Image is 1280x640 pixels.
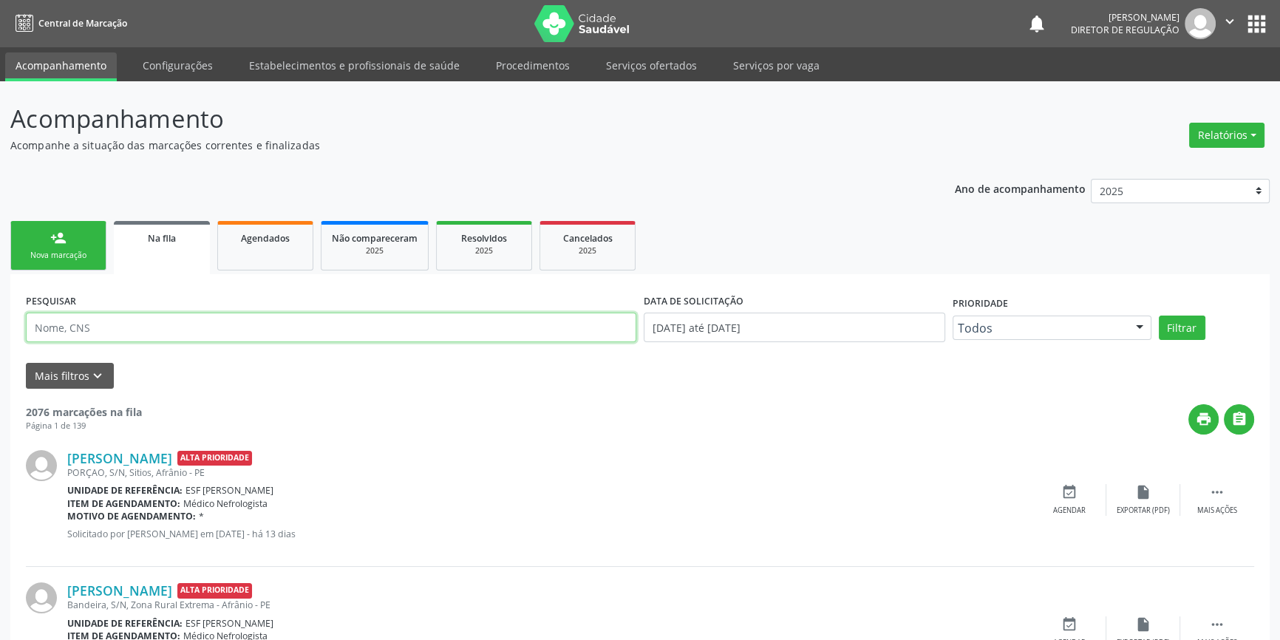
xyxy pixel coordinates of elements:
a: Configurações [132,52,223,78]
label: DATA DE SOLICITAÇÃO [644,290,743,313]
i:  [1222,13,1238,30]
label: Prioridade [953,293,1008,316]
div: 2025 [447,245,521,256]
div: 2025 [551,245,624,256]
span: Resolvidos [461,232,507,245]
button: print [1188,404,1219,435]
i: insert_drive_file [1135,484,1151,500]
a: Estabelecimentos e profissionais de saúde [239,52,470,78]
label: PESQUISAR [26,290,76,313]
button:  [1216,8,1244,39]
div: person_add [50,230,67,246]
i: insert_drive_file [1135,616,1151,633]
span: Agendados [241,232,290,245]
i: print [1196,411,1212,427]
b: Item de agendamento: [67,497,180,510]
div: Nova marcação [21,250,95,261]
i:  [1209,616,1225,633]
b: Motivo de agendamento: [67,510,196,522]
span: Na fila [148,232,176,245]
span: Cancelados [563,232,613,245]
input: Nome, CNS [26,313,636,342]
a: Serviços por vaga [723,52,830,78]
p: Ano de acompanhamento [955,179,1086,197]
b: Unidade de referência: [67,617,183,630]
button: Mais filtroskeyboard_arrow_down [26,363,114,389]
div: Página 1 de 139 [26,420,142,432]
img: img [1185,8,1216,39]
button: apps [1244,11,1270,37]
div: Mais ações [1197,505,1237,516]
p: Acompanhamento [10,101,892,137]
div: Bandeira, S/N, Zona Rural Extrema - Afrânio - PE [67,599,1032,611]
div: Agendar [1053,505,1086,516]
a: Procedimentos [486,52,580,78]
input: Selecione um intervalo [644,313,945,342]
span: Alta Prioridade [177,451,252,466]
a: [PERSON_NAME] [67,450,172,466]
div: [PERSON_NAME] [1071,11,1179,24]
a: Serviços ofertados [596,52,707,78]
i: keyboard_arrow_down [89,368,106,384]
span: ESF [PERSON_NAME] [185,617,273,630]
b: Unidade de referência: [67,484,183,497]
span: Não compareceram [332,232,418,245]
a: [PERSON_NAME] [67,582,172,599]
span: ESF [PERSON_NAME] [185,484,273,497]
strong: 2076 marcações na fila [26,405,142,419]
button: notifications [1027,13,1047,34]
div: 2025 [332,245,418,256]
a: Acompanhamento [5,52,117,81]
button:  [1224,404,1254,435]
span: Alta Prioridade [177,583,252,599]
button: Relatórios [1189,123,1264,148]
div: Exportar (PDF) [1117,505,1170,516]
i:  [1209,484,1225,500]
i:  [1231,411,1247,427]
span: Central de Marcação [38,17,127,30]
i: event_available [1061,484,1078,500]
div: PORÇAO, S/N, Sitios, Afrânio - PE [67,466,1032,479]
button: Filtrar [1159,316,1205,341]
p: Solicitado por [PERSON_NAME] em [DATE] - há 13 dias [67,528,1032,540]
span: Diretor de regulação [1071,24,1179,36]
p: Acompanhe a situação das marcações correntes e finalizadas [10,137,892,153]
span: Todos [958,321,1121,336]
i: event_available [1061,616,1078,633]
a: Central de Marcação [10,11,127,35]
span: Médico Nefrologista [183,497,268,510]
img: img [26,450,57,481]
